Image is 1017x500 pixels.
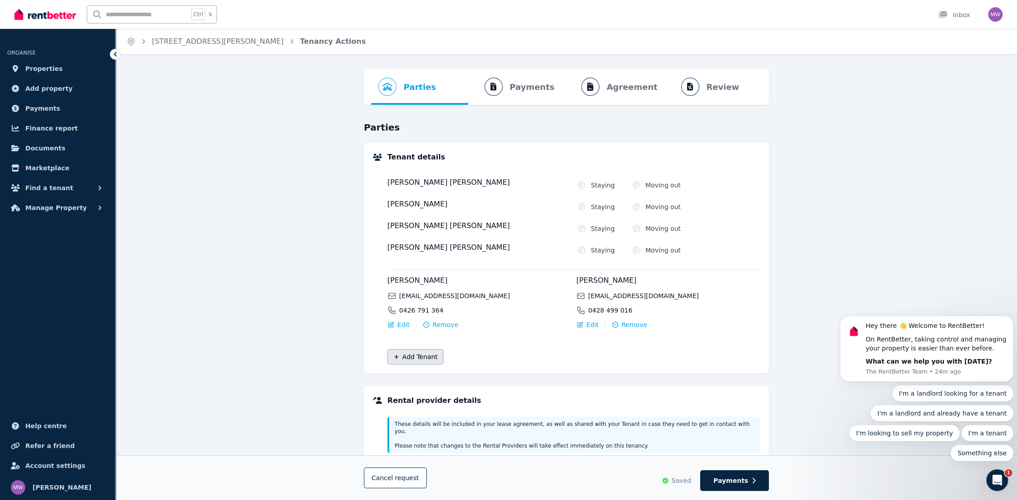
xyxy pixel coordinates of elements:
[576,275,760,286] span: [PERSON_NAME]
[612,320,647,329] button: Remove
[713,476,748,485] span: Payments
[372,474,419,481] span: Cancel
[11,480,25,495] img: Melinda Williams
[588,306,632,315] span: 0428 499 016
[7,417,108,435] a: Help centre
[399,306,443,315] span: 0426 791 364
[25,440,75,451] span: Refer a friend
[415,320,417,329] span: |
[591,202,615,211] label: Staying
[700,470,769,491] button: Payments
[371,69,443,105] button: Parties
[397,320,410,329] span: Edit
[988,7,1003,22] img: Melinda Williams
[7,99,108,117] a: Payments
[387,242,571,255] div: [PERSON_NAME] [PERSON_NAME]
[423,320,458,329] button: Remove
[591,246,615,255] label: Staying
[387,220,571,233] div: [PERSON_NAME] [PERSON_NAME]
[25,421,67,431] span: Help centre
[387,395,481,406] h5: Rental provider details
[7,139,108,157] a: Documents
[25,63,63,74] span: Properties
[591,224,615,233] label: Staying
[25,143,66,154] span: Documents
[387,177,571,190] div: [PERSON_NAME] [PERSON_NAME]
[387,152,445,163] h5: Tenant details
[433,320,458,329] span: Remove
[645,246,681,255] label: Moving out
[672,476,691,485] span: Saved
[399,291,510,300] span: [EMAIL_ADDRESS][DOMAIN_NAME]
[387,417,760,453] div: These details will be included in your lease agreement, as well as shared with your Tenant in cas...
[645,224,681,233] label: Moving out
[364,121,769,134] h3: Parties
[7,60,108,78] a: Properties
[591,181,615,190] label: Staying
[25,103,60,114] span: Payments
[576,320,598,329] button: Edit
[986,469,1008,491] iframe: Intercom live chat
[7,199,108,217] button: Manage Property
[116,29,377,54] nav: Breadcrumb
[7,79,108,98] a: Add property
[14,8,76,21] img: RentBetter
[25,182,73,193] span: Find a tenant
[1005,469,1012,477] span: 1
[364,467,427,488] button: Cancelrequest
[604,320,606,329] span: |
[387,199,571,211] div: [PERSON_NAME]
[364,69,769,105] nav: Progress
[7,50,36,56] span: ORGANISE
[621,320,647,329] span: Remove
[33,482,91,493] span: [PERSON_NAME]
[300,37,366,46] a: Tenancy Actions
[404,81,436,93] span: Parties
[25,202,87,213] span: Manage Property
[387,320,410,329] button: Edit
[938,10,970,19] div: Inbox
[645,202,681,211] label: Moving out
[836,228,1017,476] iframe: Intercom notifications message
[7,159,108,177] a: Marketplace
[25,163,69,173] span: Marketplace
[373,397,382,404] img: Landlord Details
[7,437,108,455] a: Refer a friend
[387,275,571,286] span: [PERSON_NAME]
[645,181,681,190] label: Moving out
[209,11,212,18] span: k
[588,291,699,300] span: [EMAIL_ADDRESS][DOMAIN_NAME]
[25,83,73,94] span: Add property
[586,320,598,329] span: Edit
[7,457,108,475] a: Account settings
[7,119,108,137] a: Finance report
[395,473,419,482] span: request
[191,9,205,20] span: Ctrl
[152,37,284,46] a: [STREET_ADDRESS][PERSON_NAME]
[25,123,78,134] span: Finance report
[25,460,85,471] span: Account settings
[7,179,108,197] button: Find a tenant
[387,349,443,364] button: Add Tenant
